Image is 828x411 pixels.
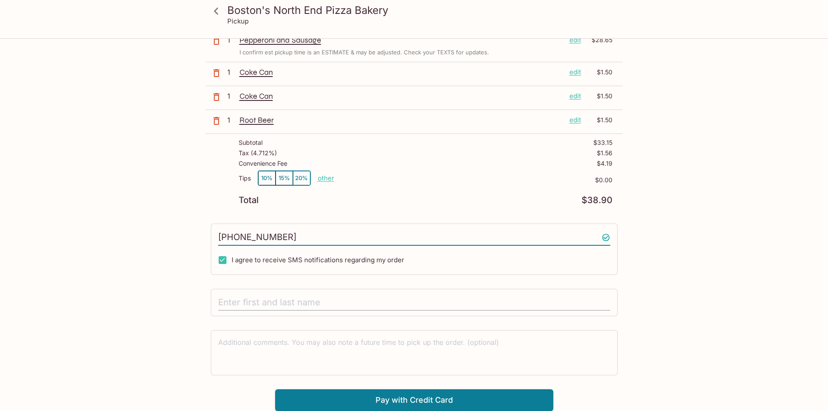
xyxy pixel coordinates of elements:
[569,67,581,77] p: edit
[239,91,562,101] p: Coke Can
[586,67,612,77] p: $1.50
[239,48,489,57] p: I confirm est pickup time is an ESTIMATE & may be adjusted. Check your TEXTS for updates.
[597,160,612,167] p: $4.19
[239,115,562,125] p: Root Beer
[239,175,251,182] p: Tips
[293,171,310,185] button: 20%
[227,17,249,25] p: Pickup
[239,160,287,167] p: Convenience Fee
[334,177,612,184] p: $0.00
[227,35,236,45] p: 1
[569,91,581,101] p: edit
[318,174,334,182] button: other
[227,3,616,17] h3: Boston's North End Pizza Bakery
[239,67,562,77] p: Coke Can
[232,256,404,264] span: I agree to receive SMS notifications regarding my order
[239,196,259,204] p: Total
[227,67,236,77] p: 1
[227,115,236,125] p: 1
[227,91,236,101] p: 1
[582,196,612,204] p: $38.90
[593,139,612,146] p: $33.15
[597,150,612,157] p: $1.56
[276,171,293,185] button: 15%
[258,171,276,185] button: 10%
[239,150,277,157] p: Tax ( 4.712% )
[586,91,612,101] p: $1.50
[569,35,581,45] p: edit
[239,35,562,45] p: Pepperoni and Sausage
[569,115,581,125] p: edit
[218,294,610,311] input: Enter first and last name
[218,229,610,246] input: Enter phone number
[586,115,612,125] p: $1.50
[239,139,263,146] p: Subtotal
[275,389,553,411] button: Pay with Credit Card
[586,35,612,45] p: $28.65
